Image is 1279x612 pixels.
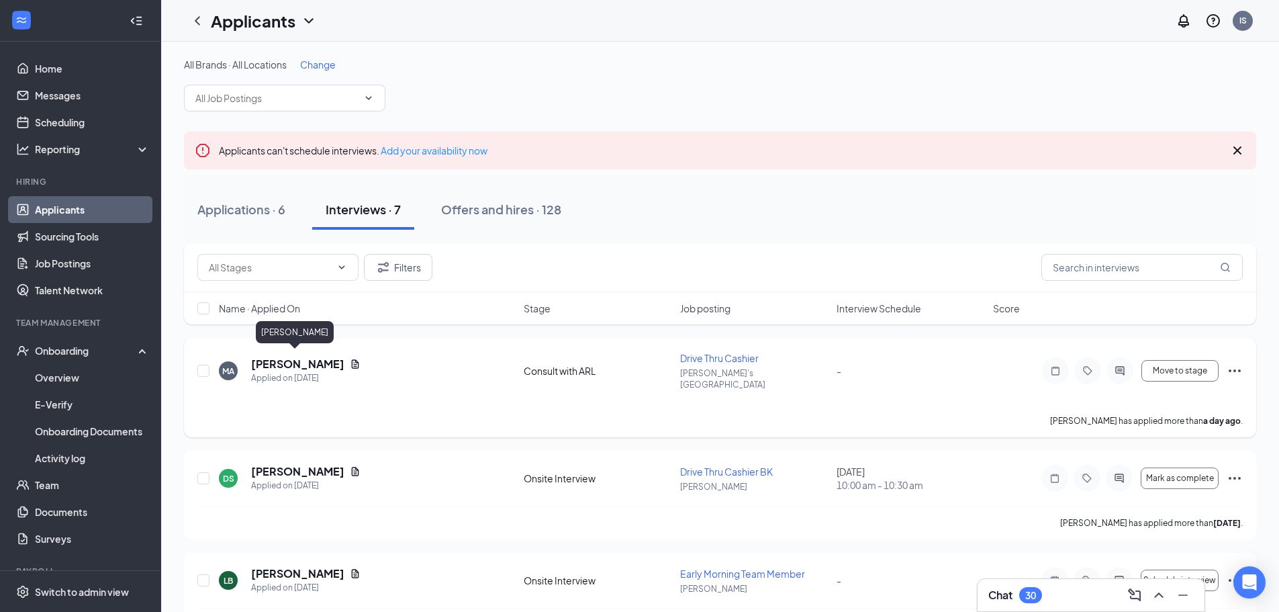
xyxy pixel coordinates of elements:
a: Home [35,55,150,82]
svg: ChevronLeft [189,13,205,29]
svg: Cross [1229,142,1245,159]
a: Overview [35,364,150,391]
a: Add your availability now [381,144,487,157]
svg: Tag [1079,473,1095,484]
span: Drive Thru Cashier BK [680,466,773,478]
svg: Filter [375,259,391,275]
a: Activity log [35,445,150,472]
svg: Settings [16,585,30,599]
div: Interviews · 7 [326,201,401,218]
button: Schedule interview [1141,570,1219,591]
h5: [PERSON_NAME] [251,357,344,371]
svg: Document [350,568,361,579]
div: Team Management [16,317,147,329]
input: All Stages [209,260,331,275]
b: [DATE] [1213,518,1241,528]
svg: MagnifyingGlass [1220,262,1231,273]
button: Filter Filters [364,254,432,281]
div: Hiring [16,176,147,187]
svg: QuestionInfo [1205,13,1221,29]
svg: Tag [1079,575,1095,586]
svg: Error [195,142,211,159]
span: Applicants can't schedule interviews. [219,144,487,157]
p: [PERSON_NAME] has applied more than . [1060,517,1243,529]
span: Schedule interview [1143,576,1216,585]
span: Drive Thru Cashier [680,352,759,364]
svg: ComposeMessage [1127,587,1143,603]
svg: Analysis [16,142,30,156]
span: Stage [524,302,551,315]
b: a day ago [1203,416,1241,426]
p: [PERSON_NAME]'s [GEOGRAPHIC_DATA] [680,367,828,390]
div: Payroll [16,566,147,577]
div: Onboarding [35,344,138,357]
svg: Note [1047,365,1063,376]
span: Change [300,58,336,71]
div: Onsite Interview [524,574,672,587]
p: [PERSON_NAME] [680,481,828,492]
svg: Note [1047,575,1063,586]
button: ChevronUp [1148,584,1170,606]
div: Applied on [DATE] [251,371,361,385]
svg: Tag [1080,365,1096,376]
span: Mark as complete [1146,474,1214,483]
a: Sourcing Tools [35,223,150,250]
svg: UserCheck [16,344,30,357]
div: Open Intercom Messenger [1233,566,1266,599]
span: - [837,365,841,377]
div: MA [222,365,234,377]
svg: Ellipses [1227,470,1243,486]
span: Interview Schedule [837,302,921,315]
h5: [PERSON_NAME] [251,464,344,479]
a: Messages [35,82,150,109]
div: LB [224,575,233,586]
svg: ChevronUp [1151,587,1167,603]
div: DS [223,473,234,484]
div: Reporting [35,142,150,156]
span: Move to stage [1153,366,1207,376]
a: E-Verify [35,391,150,418]
a: Scheduling [35,109,150,136]
a: Surveys [35,525,150,552]
div: Offers and hires · 128 [441,201,561,218]
span: 10:00 am - 10:30 am [837,478,985,492]
input: Search in interviews [1041,254,1243,281]
a: Talent Network [35,277,150,304]
svg: Ellipses [1227,572,1243,588]
p: [PERSON_NAME] has applied more than . [1050,415,1243,427]
div: IS [1239,15,1247,26]
div: Applied on [DATE] [251,479,361,492]
div: Consult with ARL [524,364,672,378]
svg: ChevronDown [301,13,317,29]
div: Applied on [DATE] [251,581,361,595]
a: Applicants [35,196,150,223]
span: Name · Applied On [219,302,300,315]
button: ComposeMessage [1124,584,1145,606]
svg: Collapse [130,14,143,28]
div: Applications · 6 [197,201,285,218]
span: - [837,574,841,586]
h3: Chat [988,588,1012,603]
button: Move to stage [1141,360,1219,382]
a: Onboarding Documents [35,418,150,445]
svg: ActiveChat [1111,473,1127,484]
span: Job posting [680,302,730,315]
span: All Brands · All Locations [184,58,287,71]
svg: ActiveChat [1112,365,1128,376]
a: Documents [35,498,150,525]
svg: Ellipses [1227,363,1243,379]
button: Minimize [1172,584,1194,606]
svg: Document [350,359,361,369]
div: [PERSON_NAME] [256,321,334,343]
input: All Job Postings [195,91,358,105]
svg: Minimize [1175,587,1191,603]
span: Early Morning Team Member [680,568,805,580]
button: Mark as complete [1141,468,1219,489]
svg: WorkstreamLogo [15,13,28,27]
h1: Applicants [211,9,295,32]
div: Onsite Interview [524,472,672,485]
span: Score [993,302,1020,315]
h5: [PERSON_NAME] [251,566,344,581]
div: [DATE] [837,465,985,492]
